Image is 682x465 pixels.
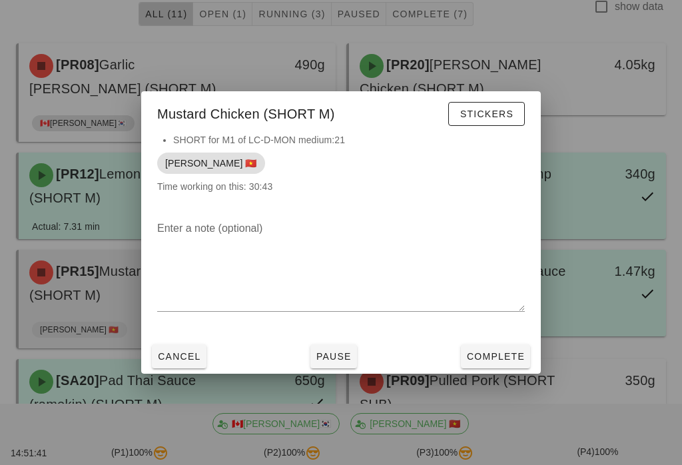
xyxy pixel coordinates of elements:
button: Complete [461,344,530,368]
div: Mustard Chicken (SHORT M) [141,91,541,133]
li: SHORT for M1 of LC-D-MON medium:21 [173,133,525,147]
button: Stickers [448,102,525,126]
button: Cancel [152,344,206,368]
span: Complete [466,351,525,362]
div: Time working on this: 30:43 [141,133,541,207]
span: Cancel [157,351,201,362]
span: Stickers [460,109,513,119]
span: Pause [316,351,352,362]
span: [PERSON_NAME] 🇻🇳 [165,153,257,174]
button: Pause [310,344,357,368]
